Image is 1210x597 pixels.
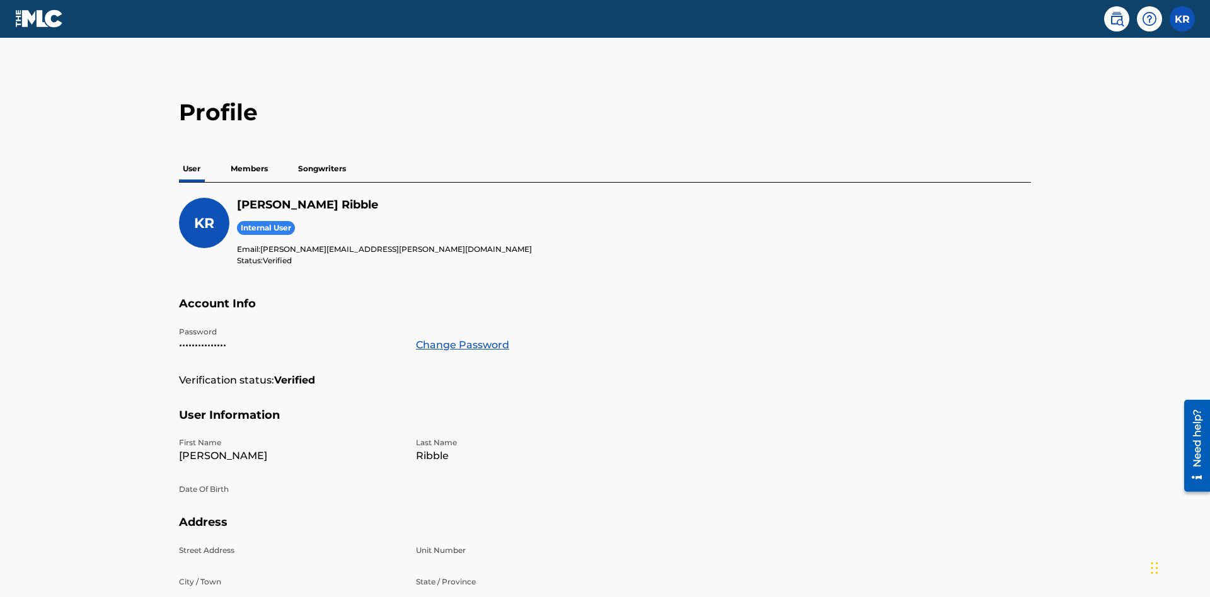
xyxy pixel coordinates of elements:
img: search [1109,11,1124,26]
div: User Menu [1170,6,1195,31]
h2: Profile [179,98,1031,127]
p: Status: [237,255,532,266]
span: [PERSON_NAME][EMAIL_ADDRESS][PERSON_NAME][DOMAIN_NAME] [260,244,532,254]
p: ••••••••••••••• [179,338,401,353]
span: Internal User [237,221,295,236]
p: Street Address [179,545,401,556]
a: Public Search [1104,6,1129,31]
div: Help [1137,6,1162,31]
p: Songwriters [294,156,350,182]
p: Password [179,326,401,338]
span: KR [194,215,214,232]
p: Date Of Birth [179,484,401,495]
img: MLC Logo [15,9,64,28]
p: Verification status: [179,373,274,388]
strong: Verified [274,373,315,388]
p: State / Province [416,576,638,588]
h5: User Information [179,408,1031,438]
iframe: Resource Center [1175,395,1210,498]
h5: Address [179,515,1031,545]
div: Drag [1151,549,1158,587]
p: First Name [179,437,401,448]
p: User [179,156,204,182]
h5: Account Info [179,297,1031,326]
img: help [1142,11,1157,26]
p: [PERSON_NAME] [179,448,401,463]
p: City / Town [179,576,401,588]
p: Members [227,156,272,182]
span: Verified [263,256,292,265]
p: Email: [237,244,532,255]
a: Change Password [416,338,509,353]
p: Unit Number [416,545,638,556]
iframe: Chat Widget [1147,537,1210,597]
h5: Krystal Ribble [237,198,532,212]
p: Ribble [416,448,638,463]
p: Last Name [416,437,638,448]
